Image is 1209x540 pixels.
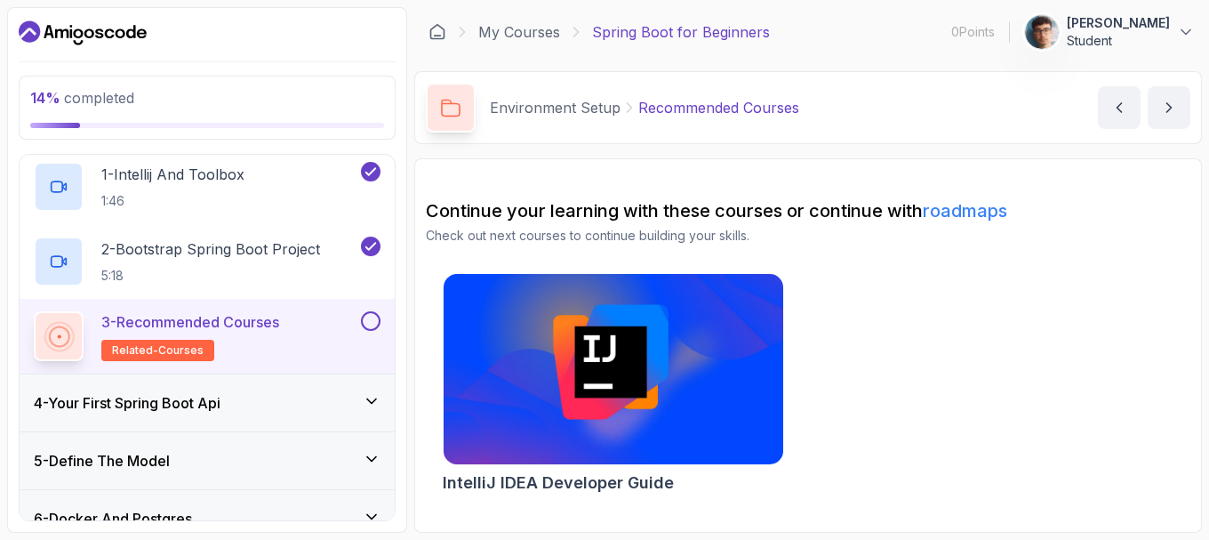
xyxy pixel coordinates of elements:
[20,375,395,431] button: 4-Your First Spring Boot Api
[34,311,380,361] button: 3-Recommended Coursesrelated-courses
[951,23,995,41] p: 0 Points
[923,200,1007,222] a: roadmaps
[490,97,621,118] p: Environment Setup
[34,237,380,286] button: 2-Bootstrap Spring Boot Project5:18
[1148,86,1190,129] button: next content
[19,19,147,47] a: Dashboard
[101,238,320,260] p: 2 - Bootstrap Spring Boot Project
[592,21,770,43] p: Spring Boot for Beginners
[34,392,220,414] h3: 4 - Your First Spring Boot Api
[478,21,560,43] a: My Courses
[34,162,380,212] button: 1-Intellij And Toolbox1:46
[1098,86,1141,129] button: previous content
[101,192,244,210] p: 1:46
[1024,14,1195,50] button: user profile image[PERSON_NAME]Student
[34,508,192,529] h3: 6 - Docker And Postgres
[426,198,1190,223] h2: Continue your learning with these courses or continue with
[30,89,60,107] span: 14 %
[1025,15,1059,49] img: user profile image
[112,343,204,358] span: related-courses
[101,311,279,333] p: 3 - Recommended Courses
[426,227,1190,245] p: Check out next courses to continue building your skills.
[20,432,395,489] button: 5-Define The Model
[443,273,784,496] a: IntelliJ IDEA Developer Guide cardIntelliJ IDEA Developer Guide
[1067,32,1170,50] p: Student
[101,164,244,185] p: 1 - Intellij And Toolbox
[444,274,783,464] img: IntelliJ IDEA Developer Guide card
[101,267,320,285] p: 5:18
[428,23,446,41] a: Dashboard
[1067,14,1170,32] p: [PERSON_NAME]
[30,89,134,107] span: completed
[443,471,674,496] h2: IntelliJ IDEA Developer Guide
[638,97,799,118] p: Recommended Courses
[34,450,170,471] h3: 5 - Define The Model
